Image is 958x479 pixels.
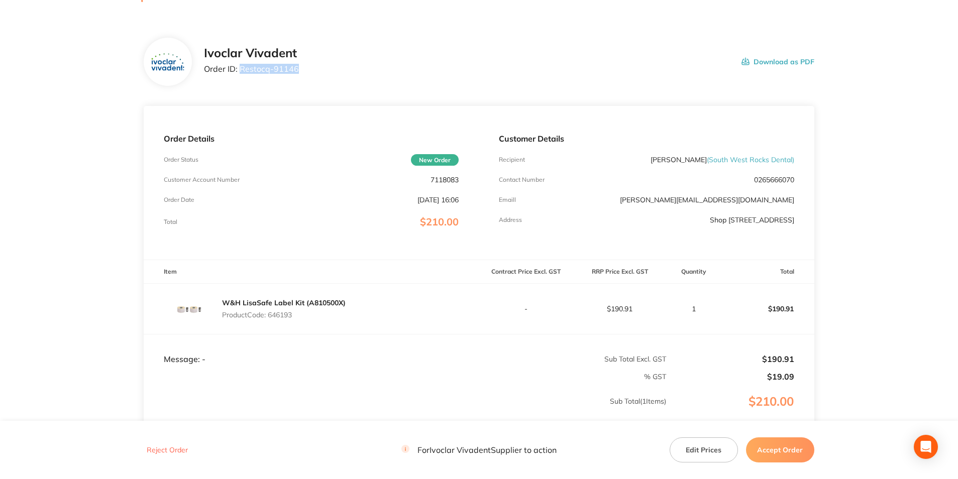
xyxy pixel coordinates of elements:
button: Accept Order [746,437,814,462]
th: Quantity [667,260,720,284]
p: Sub Total Excl. GST [479,355,666,363]
p: Contact Number [499,176,545,183]
p: Address [499,216,522,223]
button: Reject Order [144,446,191,455]
p: Customer Details [499,134,794,143]
p: 0265666070 [754,176,794,184]
p: - [479,305,572,313]
p: $190.91 [721,297,814,321]
th: Item [144,260,479,284]
p: Order Date [164,196,194,203]
a: [PERSON_NAME][EMAIL_ADDRESS][DOMAIN_NAME] [620,195,794,204]
td: Message: - [144,334,479,364]
span: ( South West Rocks Dental ) [707,155,794,164]
th: RRP Price Excl. GST [573,260,667,284]
p: Total [164,218,177,225]
img: cnV5ODZueg [164,284,214,334]
div: Open Intercom Messenger [914,435,938,459]
p: Order ID: Restocq- 91146 [204,64,299,73]
p: 7118083 [431,176,459,184]
span: $210.00 [420,215,459,228]
p: Recipient [499,156,525,163]
p: Shop [STREET_ADDRESS] [710,216,794,224]
span: New Order [411,154,459,166]
button: Download as PDF [741,46,814,77]
h2: Ivoclar Vivadent [204,46,299,60]
th: Total [720,260,814,284]
p: Customer Account Number [164,176,240,183]
p: 1 [667,305,720,313]
p: $190.91 [573,305,666,313]
p: [DATE] 16:06 [417,196,459,204]
p: Sub Total ( 1 Items) [144,397,666,425]
p: $190.91 [667,354,794,364]
p: $210.00 [667,395,814,429]
p: [PERSON_NAME] [651,156,794,164]
p: $19.09 [667,372,794,381]
a: W&H LisaSafe Label Kit (A810500X) [222,298,346,307]
p: Order Details [164,134,459,143]
p: % GST [144,373,666,381]
p: Order Status [164,156,198,163]
img: ZTZpajdpOQ [151,53,184,71]
p: Product Code: 646193 [222,311,346,319]
th: Contract Price Excl. GST [479,260,573,284]
button: Edit Prices [670,437,738,462]
p: Emaill [499,196,516,203]
p: For Ivoclar Vivadent Supplier to action [401,445,557,455]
